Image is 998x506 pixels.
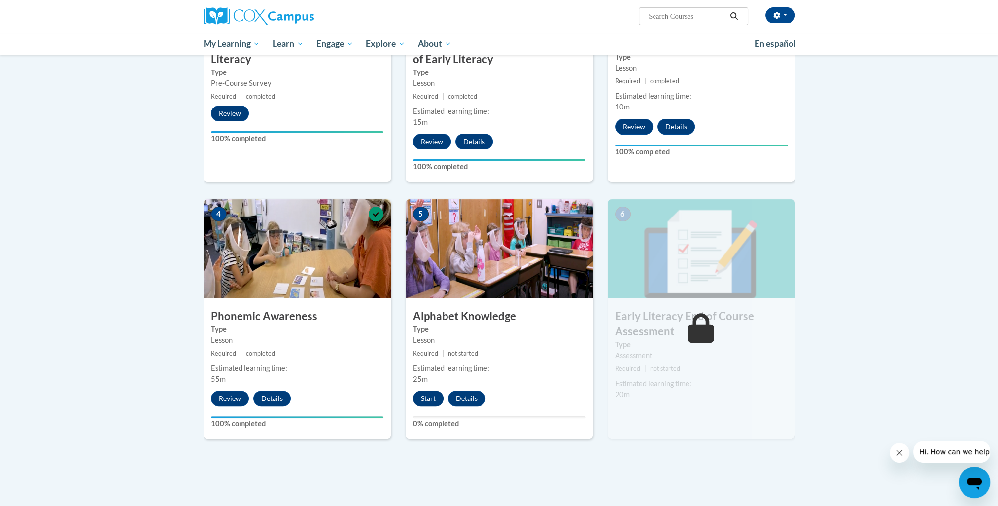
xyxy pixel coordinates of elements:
[211,375,226,383] span: 55m
[726,10,741,22] button: Search
[615,339,788,350] label: Type
[413,363,585,374] div: Estimated learning time:
[608,199,795,298] img: Course Image
[644,77,646,85] span: |
[203,38,260,50] span: My Learning
[189,33,810,55] div: Main menu
[413,335,585,346] div: Lesson
[413,375,428,383] span: 25m
[755,38,796,49] span: En español
[316,38,353,50] span: Engage
[211,131,383,133] div: Your progress
[211,324,383,335] label: Type
[615,207,631,221] span: 6
[413,134,451,149] button: Review
[204,7,391,25] a: Cox Campus
[608,309,795,339] h3: Early Literacy End of Course Assessment
[359,33,412,55] a: Explore
[413,324,585,335] label: Type
[890,443,909,463] iframe: Close message
[197,33,267,55] a: My Learning
[648,10,726,22] input: Search Courses
[413,159,585,161] div: Your progress
[211,67,383,78] label: Type
[211,391,249,406] button: Review
[615,350,788,361] div: Assessment
[240,350,242,357] span: |
[413,78,585,89] div: Lesson
[615,63,788,73] div: Lesson
[442,93,444,100] span: |
[253,391,291,406] button: Details
[615,103,630,111] span: 10m
[366,38,405,50] span: Explore
[413,207,429,221] span: 5
[448,391,485,406] button: Details
[412,33,458,55] a: About
[413,418,585,429] label: 0% completed
[406,199,593,298] img: Course Image
[615,145,788,146] div: Your progress
[615,119,653,135] button: Review
[615,77,640,85] span: Required
[273,38,304,50] span: Learn
[406,309,593,324] h3: Alphabet Knowledge
[204,199,391,298] img: Course Image
[644,365,646,372] span: |
[913,441,990,463] iframe: Message from company
[765,7,795,23] button: Account Settings
[657,119,695,135] button: Details
[211,418,383,429] label: 100% completed
[211,335,383,346] div: Lesson
[615,91,788,102] div: Estimated learning time:
[6,7,80,15] span: Hi. How can we help?
[211,133,383,144] label: 100% completed
[413,118,428,126] span: 15m
[211,93,236,100] span: Required
[204,309,391,324] h3: Phonemic Awareness
[615,378,788,389] div: Estimated learning time:
[266,33,310,55] a: Learn
[615,52,788,63] label: Type
[211,416,383,418] div: Your progress
[448,93,477,100] span: completed
[650,365,680,372] span: not started
[246,93,275,100] span: completed
[204,7,314,25] img: Cox Campus
[442,350,444,357] span: |
[418,38,451,50] span: About
[246,350,275,357] span: completed
[448,350,478,357] span: not started
[650,77,679,85] span: completed
[455,134,493,149] button: Details
[615,365,640,372] span: Required
[413,391,444,406] button: Start
[413,106,585,117] div: Estimated learning time:
[615,146,788,157] label: 100% completed
[211,350,236,357] span: Required
[413,93,438,100] span: Required
[413,161,585,172] label: 100% completed
[211,363,383,374] div: Estimated learning time:
[413,350,438,357] span: Required
[310,33,360,55] a: Engage
[211,106,249,121] button: Review
[748,34,802,54] a: En español
[211,207,227,221] span: 4
[615,390,630,398] span: 20m
[413,67,585,78] label: Type
[211,78,383,89] div: Pre-Course Survey
[240,93,242,100] span: |
[959,467,990,498] iframe: Button to launch messaging window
